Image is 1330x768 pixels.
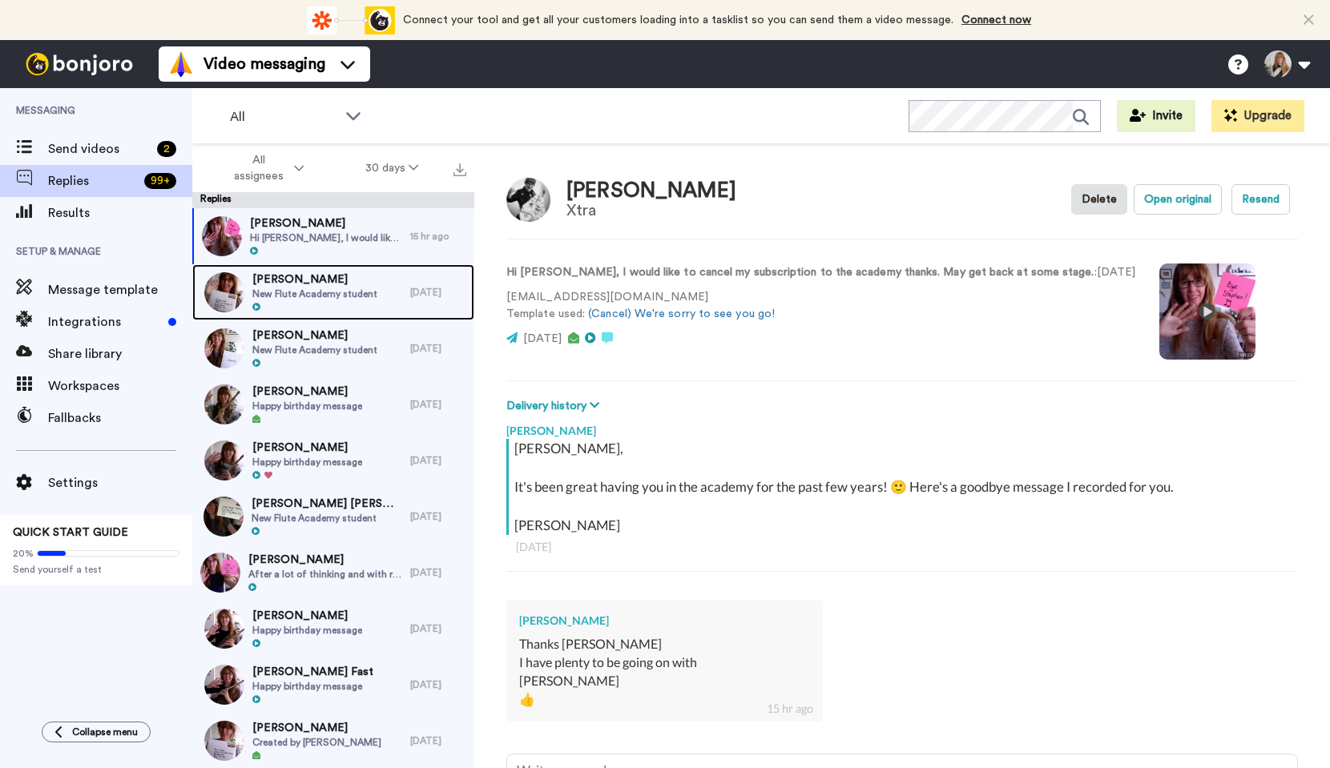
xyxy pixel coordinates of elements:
span: [PERSON_NAME] [252,440,362,456]
span: New Flute Academy student [252,344,377,356]
span: [PERSON_NAME] [252,271,377,287]
a: [PERSON_NAME]Happy birthday message[DATE] [192,376,474,432]
div: 99 + [144,173,176,189]
button: Open original [1134,184,1222,215]
div: I have plenty to be going on with [519,653,810,672]
button: 30 days [335,154,449,183]
span: [PERSON_NAME] [PERSON_NAME] [252,496,402,512]
div: Thanks [PERSON_NAME] [519,635,810,653]
p: : [DATE] [506,264,1135,281]
img: 11a22af3-b194-46a8-a831-45e03e1e20f9-thumb.jpg [204,609,244,649]
img: Image of Stephen Poff [506,178,550,222]
a: [PERSON_NAME]Happy birthday message[DATE] [192,601,474,657]
span: [PERSON_NAME] [250,215,402,231]
div: [PERSON_NAME] [519,672,810,690]
span: Settings [48,473,192,493]
a: [PERSON_NAME]After a lot of thinking and with regret I decided to stop my inscription with the fl... [192,545,474,601]
div: [DATE] [516,539,1288,555]
span: [PERSON_NAME] [252,608,362,624]
img: export.svg [453,163,466,176]
div: [DATE] [410,622,466,635]
span: Happy birthday message [252,624,362,637]
span: Replies [48,171,138,191]
span: Integrations [48,312,162,332]
div: 2 [157,141,176,157]
strong: Hi [PERSON_NAME], I would like to cancel my subscription to the academy thanks. May get back at s... [506,267,1094,278]
span: Message template [48,280,192,300]
span: Collapse menu [72,726,138,738]
div: [DATE] [410,510,466,523]
div: [DATE] [410,734,466,747]
span: New Flute Academy student [252,512,402,525]
span: [PERSON_NAME] [252,328,377,344]
span: Fallbacks [48,408,192,428]
a: [PERSON_NAME] [PERSON_NAME]New Flute Academy student[DATE] [192,489,474,545]
span: Video messaging [204,53,325,75]
button: All assignees [195,146,335,191]
span: Workspaces [48,376,192,396]
button: Invite [1117,100,1195,132]
span: [PERSON_NAME] [248,552,402,568]
span: Send yourself a test [13,563,179,576]
img: vm-color.svg [168,51,194,77]
img: 98bab120-eb8d-4e00-a4a2-a6e742636a5f-thumb.jpg [204,721,244,761]
span: Send videos [48,139,151,159]
img: cb37fec6-235a-4034-886a-3551acaa49f6-thumb.jpg [202,216,242,256]
div: [DATE] [410,342,466,355]
div: Xtra [566,202,736,219]
button: Export all results that match these filters now. [449,156,471,180]
a: [PERSON_NAME]New Flute Academy student[DATE] [192,264,474,320]
img: 46a7b878-e7b3-479a-aa07-eac7abb2f6f0-thumb.jpg [204,272,244,312]
div: [PERSON_NAME] [566,179,736,203]
span: Created by [PERSON_NAME] [252,736,381,749]
div: [DATE] [410,678,466,691]
img: b328c580-848a-4cd8-b7f2-dba336d50f36-thumb.jpg [204,497,244,537]
span: Happy birthday message [252,400,362,412]
span: Connect your tool and get all your customers loading into a tasklist so you can send them a video... [403,14,953,26]
span: Happy birthday message [252,456,362,468]
span: Hi [PERSON_NAME], I would like to cancel my subscription to the academy thanks. May get back at s... [250,231,402,244]
div: animation [307,6,395,34]
span: QUICK START GUIDE [13,527,128,538]
span: After a lot of thinking and with regret I decided to stop my inscription with the flute school fo... [248,568,402,581]
img: bj-logo-header-white.svg [19,53,139,75]
button: Upgrade [1211,100,1304,132]
span: 20% [13,547,34,560]
div: [PERSON_NAME], It's been great having you in the academy for the past few years! 🙂 Here's a goodb... [514,439,1294,535]
img: 786a39d5-d54e-4190-bee5-f71e0d33bb3d-thumb.jpg [204,328,244,368]
span: [DATE] [523,333,562,344]
span: All [230,107,337,127]
span: New Flute Academy student [252,287,377,300]
div: [PERSON_NAME] [506,415,1298,439]
div: 👍 [519,690,810,709]
span: Share library [48,344,192,364]
button: Delivery history [506,397,604,415]
button: Delete [1071,184,1127,215]
span: All assignees [226,152,291,184]
a: [PERSON_NAME]Hi [PERSON_NAME], I would like to cancel my subscription to the academy thanks. May ... [192,208,474,264]
img: 99ed6e29-bf94-42e8-90c1-e0d9eee2952b-thumb.jpg [204,440,244,481]
a: [PERSON_NAME] FastHappy birthday message[DATE] [192,657,474,713]
img: 9a0db452-eaf6-43b6-bf48-96f7888e2d27-thumb.jpg [200,553,240,593]
a: [PERSON_NAME]Happy birthday message[DATE] [192,432,474,489]
a: (Cancel) We're sorry to see you go! [588,308,775,320]
div: Replies [192,192,474,208]
button: Collapse menu [42,722,151,742]
div: 15 hr ago [410,230,466,243]
div: 15 hr ago [767,701,813,717]
div: [DATE] [410,286,466,299]
button: Resend [1231,184,1290,215]
span: Results [48,203,192,223]
div: [DATE] [410,398,466,411]
img: 12a5c492-d97e-4bb1-a310-dfe65a940835-thumb.jpg [204,665,244,705]
a: [PERSON_NAME]New Flute Academy student[DATE] [192,320,474,376]
div: [PERSON_NAME] [519,613,810,629]
a: Connect now [961,14,1031,26]
span: [PERSON_NAME] [252,720,381,736]
p: [EMAIL_ADDRESS][DOMAIN_NAME] Template used: [506,289,1135,323]
img: f5f97cb3-8e9d-4d9e-a948-9aaa9b97c392-thumb.jpg [204,384,244,424]
div: [DATE] [410,454,466,467]
span: [PERSON_NAME] [252,384,362,400]
span: [PERSON_NAME] Fast [252,664,373,680]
